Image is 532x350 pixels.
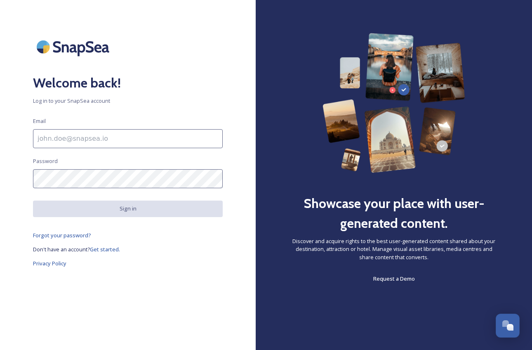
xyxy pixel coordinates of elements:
span: Don't have an account? [33,246,90,253]
span: Forgot your password? [33,232,91,239]
button: Sign in [33,201,223,217]
h2: Showcase your place with user-generated content. [289,194,499,233]
span: Discover and acquire rights to the best user-generated content shared about your destination, att... [289,237,499,261]
span: Request a Demo [373,275,415,282]
a: Request a Demo [373,274,415,284]
span: Log in to your SnapSea account [33,97,223,105]
span: Password [33,157,58,165]
a: Don't have an account?Get started. [33,244,223,254]
a: Forgot your password? [33,230,223,240]
h2: Welcome back! [33,73,223,93]
a: Privacy Policy [33,258,223,268]
span: Get started. [90,246,120,253]
input: john.doe@snapsea.io [33,129,223,148]
span: Email [33,117,46,125]
button: Open Chat [496,314,520,338]
img: SnapSea Logo [33,33,115,61]
img: 63b42ca75bacad526042e722_Group%20154-p-800.png [322,33,465,173]
span: Privacy Policy [33,260,66,267]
